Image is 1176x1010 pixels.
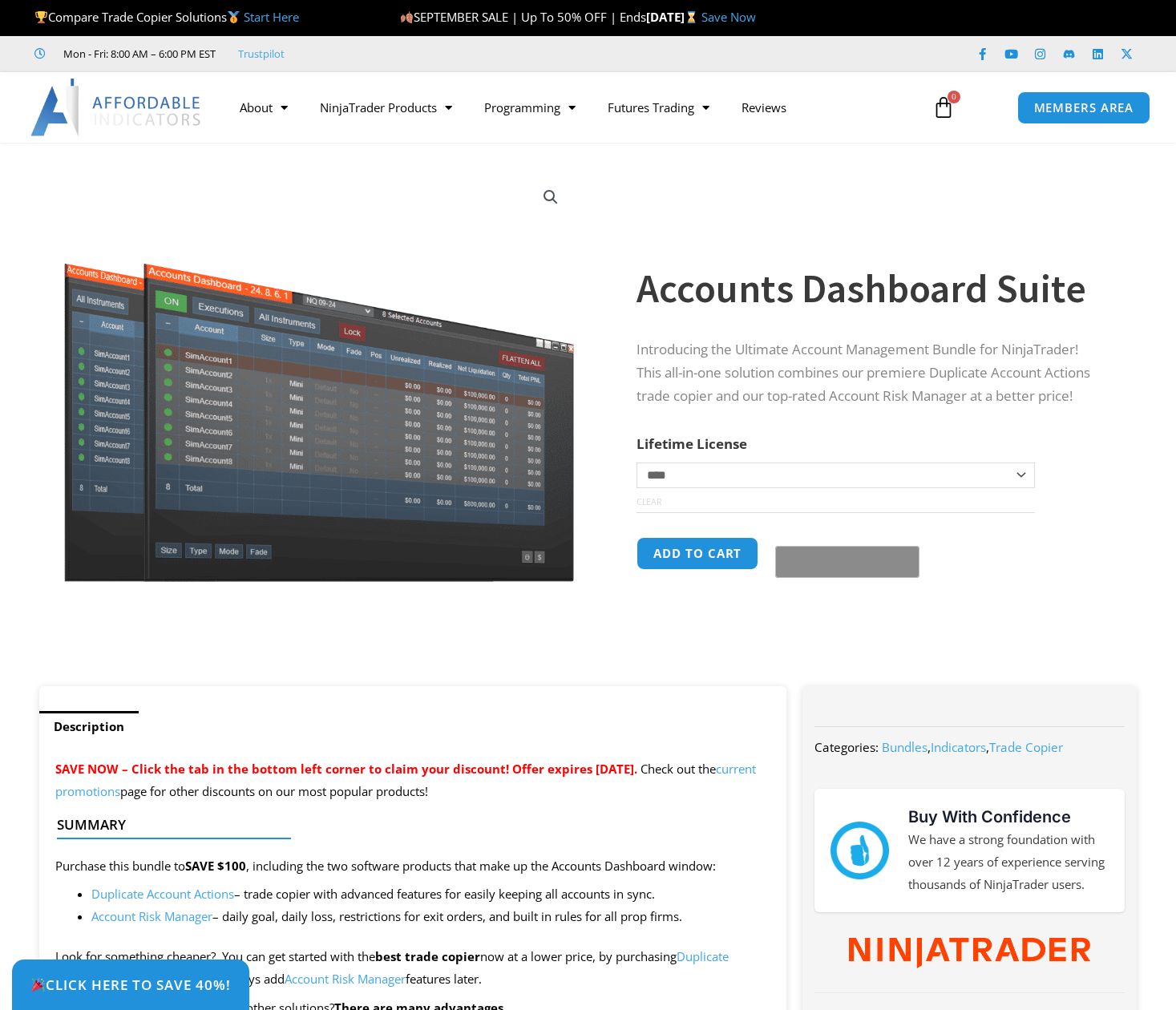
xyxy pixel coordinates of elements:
[908,805,1109,829] h3: Buy With Confidence
[636,338,1105,408] p: Introducing the Ultimate Account Management Bundle for NinjaTrader! This all-in-one solution comb...
[701,9,756,25] a: Save Now
[55,946,771,991] p: Look for something cheaper? You can get started with the now at a lower price, by purchasing only...
[646,9,701,25] strong: [DATE]
[685,11,697,23] img: ⌛
[34,9,299,25] span: Compare Trade Copier Solutions
[224,89,304,126] a: About
[185,858,246,874] strong: SAVE $100
[35,11,47,23] img: 🏆
[55,758,771,803] p: Check out the page for other discounts on our most popular products!
[830,822,888,879] img: mark thumbs good 43913 | Affordable Indicators – NinjaTrader
[1017,91,1151,124] a: MEMBERS AREA
[908,829,1109,896] p: We have a strong foundation with over 12 years of experience serving thousands of NinjaTrader users.
[31,978,45,992] img: 🎉
[882,739,1063,755] span: , ,
[775,546,919,578] button: Buy with GPay
[948,91,960,103] span: 0
[725,89,802,126] a: Reviews
[636,496,661,507] a: Clear options
[12,959,249,1010] a: 🎉Click Here to save 40%!
[91,883,771,906] li: – trade copier with advanced features for easily keeping all accounts in sync.
[536,183,565,212] a: View full-screen image gallery
[30,79,203,136] img: LogoAI | Affordable Indicators – NinjaTrader
[636,434,747,453] label: Lifetime License
[814,739,879,755] span: Categories:
[592,89,725,126] a: Futures Trading
[468,89,592,126] a: Programming
[1034,102,1134,114] span: MEMBERS AREA
[91,886,234,902] a: Duplicate Account Actions
[39,711,139,742] a: Description
[772,535,916,536] iframe: Secure payment input frame
[401,11,413,23] img: 🍂
[849,938,1090,968] img: NinjaTrader Wordmark color RGB | Affordable Indicators – NinjaTrader
[57,817,757,833] h4: Summary
[91,908,212,924] a: Account Risk Manager
[304,89,468,126] a: NinjaTrader Products
[908,84,979,131] a: 0
[400,9,646,25] span: SEPTEMBER SALE | Up To 50% OFF | Ends
[228,11,240,23] img: 🥇
[238,44,285,63] a: Trustpilot
[989,739,1063,755] a: Trade Copier
[636,261,1105,317] h1: Accounts Dashboard Suite
[62,171,577,582] img: Screenshot 2024-08-26 155710eeeee
[375,948,480,964] strong: best trade copier
[636,537,758,570] button: Add to cart
[931,739,986,755] a: Indicators
[244,9,299,25] a: Start Here
[224,89,918,126] nav: Menu
[55,855,771,878] p: Purchase this bundle to , including the two software products that make up the Accounts Dashboard...
[59,44,216,63] span: Mon - Fri: 8:00 AM – 6:00 PM EST
[91,906,771,928] li: – daily goal, daily loss, restrictions for exit orders, and built in rules for all prop firms.
[882,739,927,755] a: Bundles
[55,761,637,777] span: SAVE NOW – Click the tab in the bottom left corner to claim your discount! Offer expires [DATE].
[30,978,231,992] span: Click Here to save 40%!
